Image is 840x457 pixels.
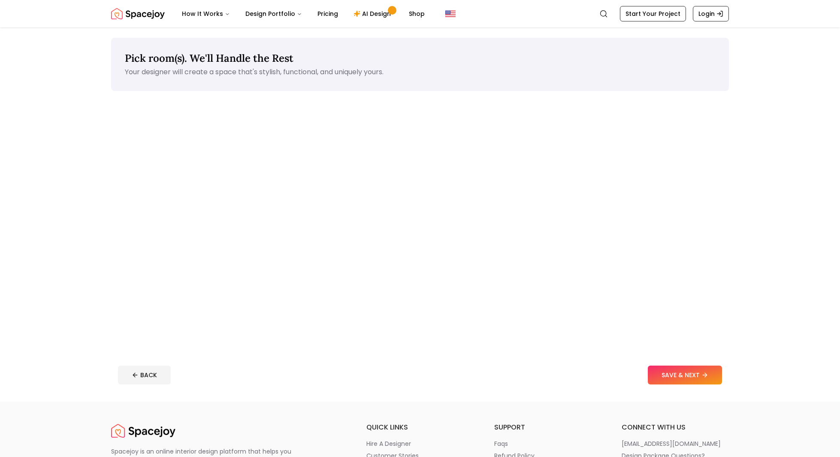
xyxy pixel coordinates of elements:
a: Shop [402,5,432,22]
a: [EMAIL_ADDRESS][DOMAIN_NAME] [622,439,729,448]
img: Spacejoy Logo [111,5,165,22]
button: How It Works [175,5,237,22]
img: United States [445,9,456,19]
h6: quick links [366,422,474,433]
nav: Main [175,5,432,22]
a: Start Your Project [620,6,686,21]
button: SAVE & NEXT [648,366,722,384]
p: faqs [494,439,508,448]
span: Pick room(s). We'll Handle the Rest [125,51,293,65]
h6: connect with us [622,422,729,433]
button: Design Portfolio [239,5,309,22]
p: hire a designer [366,439,411,448]
a: faqs [494,439,601,448]
button: BACK [118,366,171,384]
p: [EMAIL_ADDRESS][DOMAIN_NAME] [622,439,721,448]
img: Spacejoy Logo [111,422,175,439]
a: Pricing [311,5,345,22]
h6: support [494,422,601,433]
a: Spacejoy [111,5,165,22]
a: hire a designer [366,439,474,448]
a: Spacejoy [111,422,175,439]
a: AI Design [347,5,400,22]
p: Your designer will create a space that's stylish, functional, and uniquely yours. [125,67,715,77]
a: Login [693,6,729,21]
